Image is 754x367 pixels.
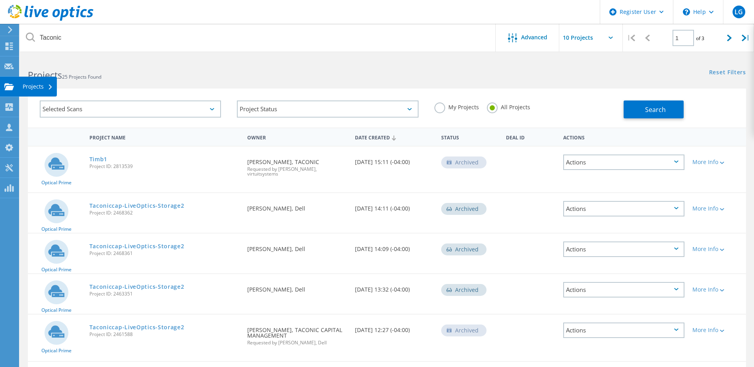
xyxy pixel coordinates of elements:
div: [PERSON_NAME], Dell [243,274,351,300]
div: [DATE] 14:11 (-04:00) [351,193,437,219]
div: | [623,24,639,52]
div: Owner [243,129,351,144]
button: Search [624,100,684,118]
span: 25 Projects Found [62,73,101,80]
span: Optical Prime [41,267,72,272]
div: More Info [692,206,742,211]
span: Project ID: 2468361 [89,251,240,256]
div: Actions [563,282,684,297]
div: Archived [441,325,487,336]
div: Archived [441,156,487,168]
a: Taconiccap-LiveOptics-Storage2 [89,284,184,290]
a: Reset Filters [709,70,746,76]
div: Actions [563,201,684,216]
a: Taconiccap-LiveOptics-Storage2 [89,243,184,249]
div: [DATE] 12:27 (-04:00) [351,315,437,341]
div: Status [437,129,502,144]
div: Project Name [85,129,244,144]
div: [PERSON_NAME], Dell [243,234,351,260]
b: Projects [28,69,62,81]
a: Taconiccap-LiveOptics-Storage2 [89,325,184,330]
div: Date Created [351,129,437,145]
div: [PERSON_NAME], TACONIC [243,147,351,184]
span: Optical Prime [41,180,72,185]
div: Archived [441,284,487,296]
span: Optical Prime [41,308,72,313]
svg: \n [683,8,690,15]
div: [DATE] 15:11 (-04:00) [351,147,437,173]
div: Projects [23,84,53,89]
div: Actions [563,155,684,170]
span: LG [735,9,743,15]
div: Archived [441,203,487,215]
span: Project ID: 2461588 [89,332,240,337]
span: Project ID: 2463351 [89,292,240,296]
span: Optical Prime [41,227,72,232]
label: My Projects [434,102,479,110]
div: Actions [563,323,684,338]
div: More Info [692,159,742,165]
div: [DATE] 13:32 (-04:00) [351,274,437,300]
span: Advanced [521,35,547,40]
div: More Info [692,327,742,333]
div: [PERSON_NAME], Dell [243,193,351,219]
span: of 3 [696,35,704,42]
a: Timb1 [89,156,108,162]
div: [DATE] 14:09 (-04:00) [351,234,437,260]
span: Requested by [PERSON_NAME], virtuitsystems [247,167,347,176]
div: More Info [692,287,742,292]
div: Deal Id [502,129,560,144]
div: Project Status [237,100,418,118]
div: Actions [559,129,688,144]
input: Search projects by name, owner, ID, company, etc [20,24,496,52]
label: All Projects [487,102,530,110]
div: [PERSON_NAME], TACONIC CAPITAL MANAGEMENT [243,315,351,353]
a: Taconiccap-LiveOptics-Storage2 [89,203,184,209]
div: Selected Scans [40,100,221,118]
span: Project ID: 2813539 [89,164,240,169]
span: Project ID: 2468362 [89,211,240,215]
a: Live Optics Dashboard [8,17,93,22]
span: Search [645,105,666,114]
span: Requested by [PERSON_NAME], Dell [247,340,347,345]
div: More Info [692,246,742,252]
div: Archived [441,243,487,255]
div: | [738,24,754,52]
span: Optical Prime [41,348,72,353]
div: Actions [563,241,684,257]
